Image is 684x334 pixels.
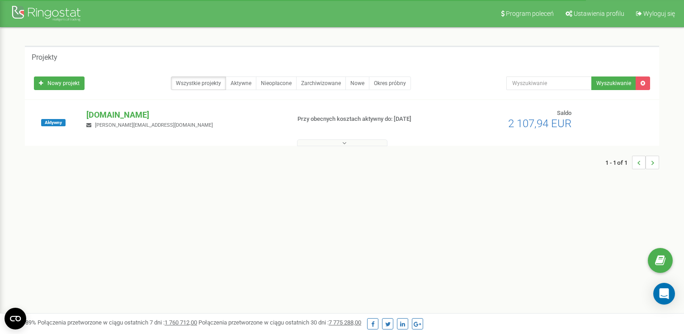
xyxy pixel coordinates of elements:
span: Wyloguj się [643,10,675,17]
span: Połączenia przetworzone w ciągu ostatnich 7 dni : [38,319,197,326]
u: 1 760 712,00 [165,319,197,326]
div: Open Intercom Messenger [653,283,675,305]
span: Program poleceń [506,10,554,17]
a: Wszystkie projekty [171,76,226,90]
span: 2 107,94 EUR [508,117,571,130]
nav: ... [605,147,659,178]
a: Okres próbny [369,76,411,90]
p: [DOMAIN_NAME] [86,109,283,121]
a: Nowe [345,76,369,90]
span: Ustawienia profilu [574,10,624,17]
span: Aktywny [41,119,66,126]
a: Nieopłacone [256,76,297,90]
input: Wyszukiwanie [506,76,592,90]
button: Wyszukiwanie [591,76,636,90]
span: Saldo [557,110,571,116]
p: Przy obecnych kosztach aktywny do: [DATE] [297,115,441,124]
button: Open CMP widget [5,308,26,329]
a: Aktywne [226,76,256,90]
u: 7 775 288,00 [329,319,361,326]
span: 1 - 1 of 1 [605,156,632,169]
span: Połączenia przetworzone w ciągu ostatnich 30 dni : [198,319,361,326]
a: Zarchiwizowane [296,76,346,90]
h5: Projekty [32,53,57,62]
span: [PERSON_NAME][EMAIL_ADDRESS][DOMAIN_NAME] [95,122,213,128]
a: Nowy projekt [34,76,85,90]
